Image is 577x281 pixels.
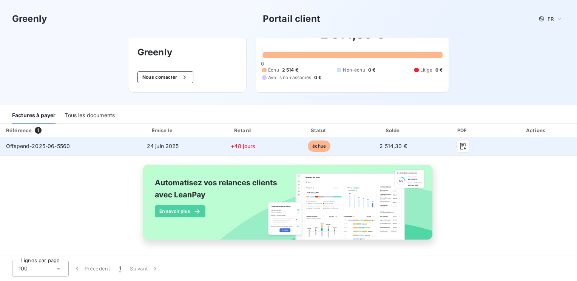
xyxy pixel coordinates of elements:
div: PDF [432,127,494,134]
button: Précédent [69,261,114,276]
span: 1 [35,127,42,134]
div: Émise le [122,127,203,134]
span: 1 [119,265,121,272]
span: 2 514 € [282,67,298,73]
span: 2 514,30 € [380,143,407,149]
span: 100 [19,265,28,272]
span: 24 juin 2025 [147,143,179,149]
span: Litige [420,67,432,73]
div: Factures à payer [12,108,56,124]
span: FR [548,16,554,22]
div: Actions [497,127,575,134]
span: 0 [261,61,264,67]
span: Échu [268,67,279,73]
h2: 2 514,30 € [262,27,443,49]
h3: Greenly [12,12,47,26]
div: Référence [6,127,32,133]
img: banner [136,160,441,253]
span: Non-échu [343,67,365,73]
div: Tous les documents [65,108,115,124]
span: 0 € [368,67,375,73]
span: +48 jours [231,143,255,149]
div: Solde [358,127,429,134]
button: Nous contacter [137,71,193,83]
button: Suivant [125,261,164,276]
h3: Portail client [263,12,320,26]
span: Offspend-2025-06-5560 [6,143,70,149]
span: 0 € [435,67,443,73]
div: Statut [283,127,355,134]
span: échue [308,140,330,152]
div: Retard [206,127,280,134]
span: Avoirs non associés [268,74,311,81]
h3: Greenly [137,46,237,59]
span: 0 € [314,74,321,81]
button: 1 [114,261,125,276]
